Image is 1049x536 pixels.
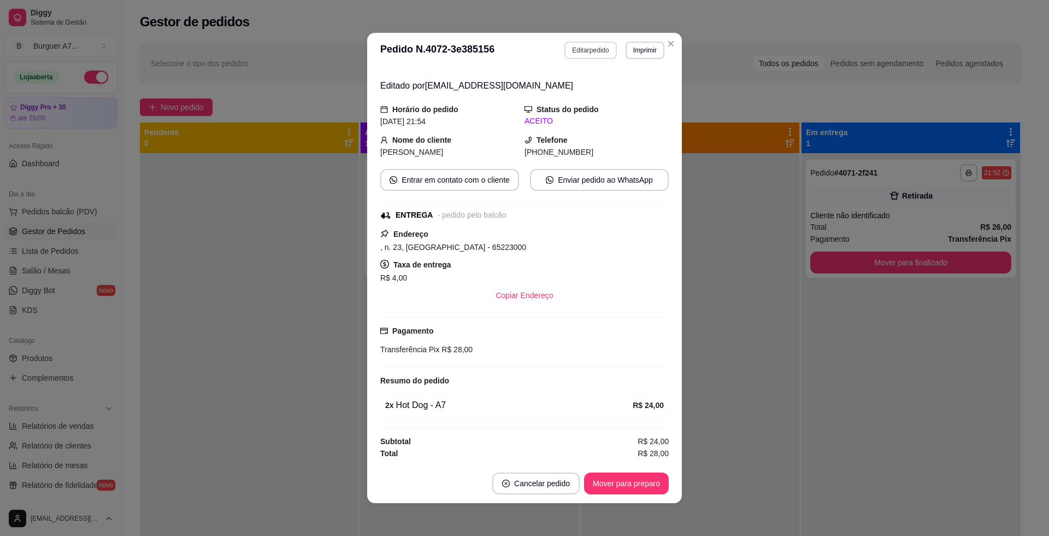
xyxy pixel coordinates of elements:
[393,260,451,269] strong: Taxa de entrega
[380,229,389,238] span: pushpin
[380,327,388,335] span: credit-card
[390,176,397,184] span: whats-app
[564,42,616,59] button: Editarpedido
[380,148,443,156] span: [PERSON_NAME]
[380,449,398,458] strong: Total
[487,284,562,306] button: Copiar Endereço
[626,42,664,59] button: Imprimir
[380,273,407,282] span: R$ 4,00
[524,148,593,156] span: [PHONE_NUMBER]
[396,209,433,221] div: ENTREGA
[385,401,394,410] strong: 2 x
[380,243,526,252] span: , n. 23, [GEOGRAPHIC_DATA] - 65223000
[380,106,388,113] span: calendar
[633,401,664,410] strong: R$ 24,00
[380,117,426,126] span: [DATE] 21:54
[380,437,411,446] strong: Subtotal
[530,169,669,191] button: whats-appEnviar pedido ao WhatsApp
[380,42,494,59] h3: Pedido N. 4072-3e385156
[380,345,439,354] span: Transferência Pix
[439,345,473,354] span: R$ 28,00
[380,81,573,90] span: Editado por [EMAIL_ADDRESS][DOMAIN_NAME]
[584,473,669,494] button: Mover para preparo
[662,35,680,53] button: Close
[392,136,451,144] strong: Nome do cliente
[380,260,389,269] span: dollar
[537,105,599,114] strong: Status do pedido
[537,136,568,144] strong: Telefone
[380,169,519,191] button: whats-appEntrar em contato com o cliente
[524,136,532,144] span: phone
[393,230,428,238] strong: Endereço
[524,115,669,127] div: ACEITO
[385,399,633,412] div: Hot Dog - A7
[502,480,510,487] span: close-circle
[392,327,433,335] strong: Pagamento
[380,136,388,144] span: user
[524,106,532,113] span: desktop
[380,376,449,385] strong: Resumo do pedido
[638,447,669,459] span: R$ 28,00
[392,105,458,114] strong: Horário do pedido
[437,209,506,221] div: - pedido pelo balcão
[638,435,669,447] span: R$ 24,00
[546,176,553,184] span: whats-app
[492,473,580,494] button: close-circleCancelar pedido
